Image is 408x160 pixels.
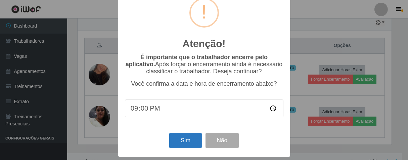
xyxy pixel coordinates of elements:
[126,54,268,68] b: É importante que o trabalhador encerre pelo aplicativo.
[182,38,225,50] h2: Atenção!
[125,54,283,75] p: Após forçar o encerramento ainda é necessário classificar o trabalhador. Deseja continuar?
[206,133,239,149] button: Não
[125,80,283,87] p: Você confirma a data e hora de encerramento abaixo?
[169,133,202,149] button: Sim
